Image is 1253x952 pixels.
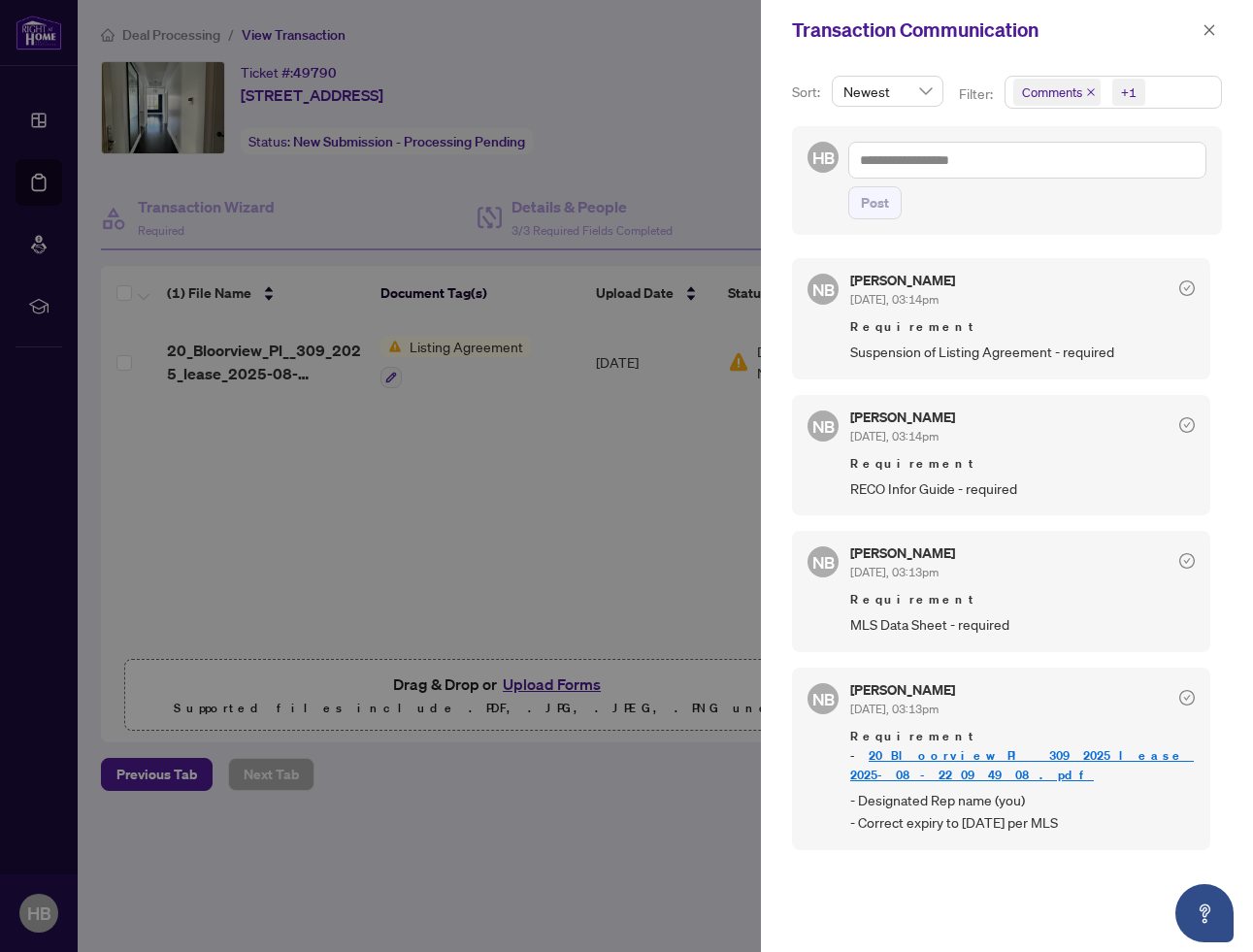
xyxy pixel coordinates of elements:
span: Requirement [850,454,1195,474]
div: +1 [1121,82,1137,102]
span: check-circle [1179,553,1195,569]
span: NB [811,549,835,575]
h5: [PERSON_NAME] [850,683,955,697]
span: Requirement [850,317,1195,337]
span: RECO Infor Guide - required [850,477,1195,500]
span: Comments [1013,79,1101,106]
span: close [1203,23,1216,37]
span: Requirement - [850,727,1195,785]
span: [DATE], 03:13pm [850,565,939,579]
span: Comments [1022,82,1082,102]
span: Newest [843,77,932,106]
span: Requirement [850,590,1195,609]
span: check-circle [1179,280,1195,296]
span: close [1086,87,1096,97]
div: Transaction Communication [792,16,1197,45]
p: Sort: [792,82,824,103]
span: NB [811,277,835,303]
span: - Designated Rep name (you) - Correct expiry to [DATE] per MLS [850,789,1195,835]
h5: [PERSON_NAME] [850,410,955,424]
span: NB [811,412,835,439]
p: Filter: [959,83,996,105]
button: Post [848,186,902,219]
span: MLS Data Sheet - required [850,613,1195,636]
button: Open asap [1175,884,1234,942]
span: NB [811,685,835,711]
span: [DATE], 03:13pm [850,702,939,716]
span: check-circle [1179,690,1195,706]
span: Suspension of Listing Agreement - required [850,341,1195,363]
span: [DATE], 03:14pm [850,292,939,307]
a: 20_Bloorview_Pl__309_2025_lease_2025-08-22_09_49_08.pdf [850,747,1194,783]
span: HB [811,145,835,171]
h5: [PERSON_NAME] [850,274,955,287]
h5: [PERSON_NAME] [850,546,955,560]
span: check-circle [1179,417,1195,433]
span: [DATE], 03:14pm [850,429,939,443]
